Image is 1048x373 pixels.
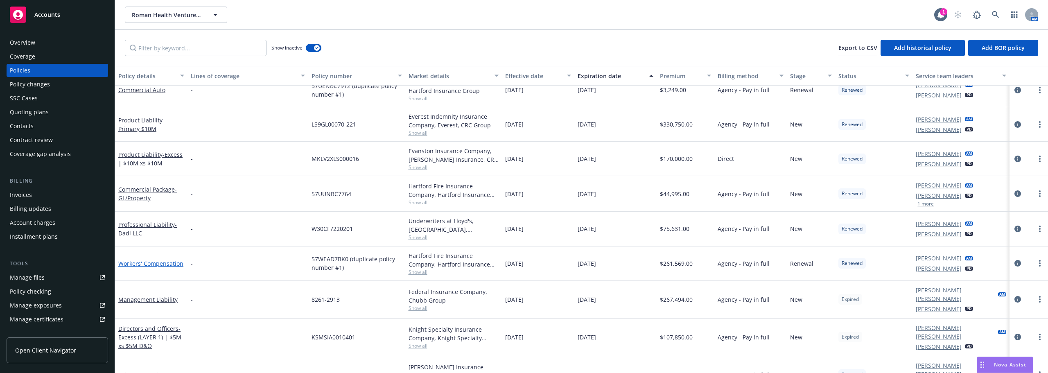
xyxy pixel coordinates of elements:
span: Agency - Pay in full [718,224,770,233]
div: Policies [10,64,30,77]
a: Overview [7,36,108,49]
div: Evanston Insurance Company, [PERSON_NAME] Insurance, CRC Group [409,147,499,164]
button: Expiration date [574,66,657,86]
span: Expired [842,296,859,303]
span: [DATE] [505,224,524,233]
button: Stage [787,66,835,86]
span: Manage exposures [7,299,108,312]
a: Manage certificates [7,313,108,326]
button: Billing method [714,66,787,86]
span: [DATE] [578,86,596,94]
a: [PERSON_NAME] [916,254,962,262]
span: Add historical policy [894,44,951,52]
span: $3,249.00 [660,86,686,94]
span: - Dadi LLC [118,221,177,237]
span: Agency - Pay in full [718,259,770,268]
a: Coverage gap analysis [7,147,108,161]
div: Contract review [10,133,53,147]
span: - [191,259,193,268]
div: Hartford Fire Insurance Company, Hartford Insurance Group [409,251,499,269]
a: [PERSON_NAME] [916,149,962,158]
span: - Primary $10M [118,116,165,133]
div: Manage files [10,271,45,284]
span: KSMSIA0010401 [312,333,355,341]
div: Trumbull Insurance Company, Hartford Insurance Group [409,78,499,95]
a: Policy changes [7,78,108,91]
div: Federal Insurance Company, Chubb Group [409,287,499,305]
a: circleInformation [1013,294,1023,304]
div: Everest Indemnity Insurance Company, Everest, CRC Group [409,112,499,129]
div: Manage exposures [10,299,62,312]
a: Manage files [7,271,108,284]
a: Accounts [7,3,108,26]
span: - Excess (LAYER 1) | $5M xs $5M D&O [118,325,181,350]
span: Show all [409,95,499,102]
div: Market details [409,72,490,80]
a: Directors and Officers [118,325,181,350]
a: Invoices [7,188,108,201]
a: Search [987,7,1004,23]
div: Billing method [718,72,775,80]
div: Expiration date [578,72,644,80]
span: [DATE] [578,154,596,163]
span: Agency - Pay in full [718,86,770,94]
span: [DATE] [505,333,524,341]
div: Coverage gap analysis [10,147,71,161]
span: Renewed [842,86,863,94]
span: Show inactive [271,44,303,51]
span: Direct [718,154,734,163]
a: Commercial Auto [118,86,165,94]
a: circleInformation [1013,332,1023,342]
a: more [1035,154,1045,164]
span: - [191,333,193,341]
div: Invoices [10,188,32,201]
a: [PERSON_NAME] [916,181,962,190]
div: Underwriters at Lloyd's, [GEOGRAPHIC_DATA], [PERSON_NAME] of London, CRC Group [409,217,499,234]
div: Manage claims [10,327,51,340]
span: Renewed [842,225,863,233]
a: Policy checking [7,285,108,298]
span: New [790,295,802,304]
a: circleInformation [1013,154,1023,164]
button: Policy details [115,66,187,86]
a: [PERSON_NAME] [PERSON_NAME] [916,286,994,303]
span: Renewed [842,260,863,267]
button: Nova Assist [977,357,1033,373]
a: Quoting plans [7,106,108,119]
a: circleInformation [1013,120,1023,129]
div: Contacts [10,120,34,133]
span: [DATE] [578,190,596,198]
div: Drag to move [977,357,987,373]
span: [DATE] [505,120,524,129]
span: Agency - Pay in full [718,120,770,129]
div: Policy changes [10,78,50,91]
span: $330,750.00 [660,120,693,129]
span: 57UENBC7912 (duplicate policy number #1) [312,81,402,99]
span: 57WEAD7BK0 (duplicate policy number #1) [312,255,402,272]
button: Add BOR policy [968,40,1038,56]
a: circleInformation [1013,258,1023,268]
span: Show all [409,342,499,349]
span: Renewed [842,155,863,163]
div: 1 [940,8,947,16]
span: Agency - Pay in full [718,190,770,198]
div: Policy number [312,72,393,80]
a: Management Liability [118,296,178,303]
span: Add BOR policy [982,44,1025,52]
span: - GL/Property [118,185,177,202]
a: Account charges [7,216,108,229]
span: Expired [842,333,859,341]
a: circleInformation [1013,85,1023,95]
a: [PERSON_NAME] [916,342,962,351]
span: Agency - Pay in full [718,333,770,341]
a: more [1035,294,1045,304]
a: Commercial Package [118,185,177,202]
a: Contacts [7,120,108,133]
span: - [191,86,193,94]
span: [DATE] [578,259,596,268]
button: Lines of coverage [187,66,308,86]
span: Show all [409,234,499,241]
a: [PERSON_NAME] [916,125,962,134]
span: Show all [409,199,499,206]
button: Status [835,66,912,86]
